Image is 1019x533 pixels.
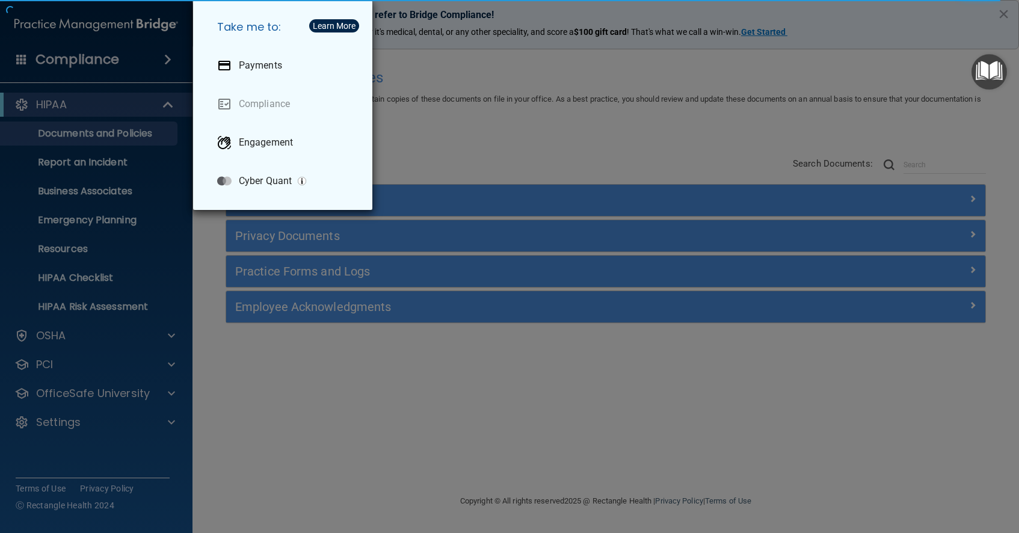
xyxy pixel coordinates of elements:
[239,137,293,149] p: Engagement
[309,19,359,32] button: Learn More
[208,126,363,159] a: Engagement
[208,164,363,198] a: Cyber Quant
[313,22,356,30] div: Learn More
[208,49,363,82] a: Payments
[239,60,282,72] p: Payments
[239,175,292,187] p: Cyber Quant
[208,10,363,44] h5: Take me to:
[208,87,363,121] a: Compliance
[971,54,1007,90] button: Open Resource Center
